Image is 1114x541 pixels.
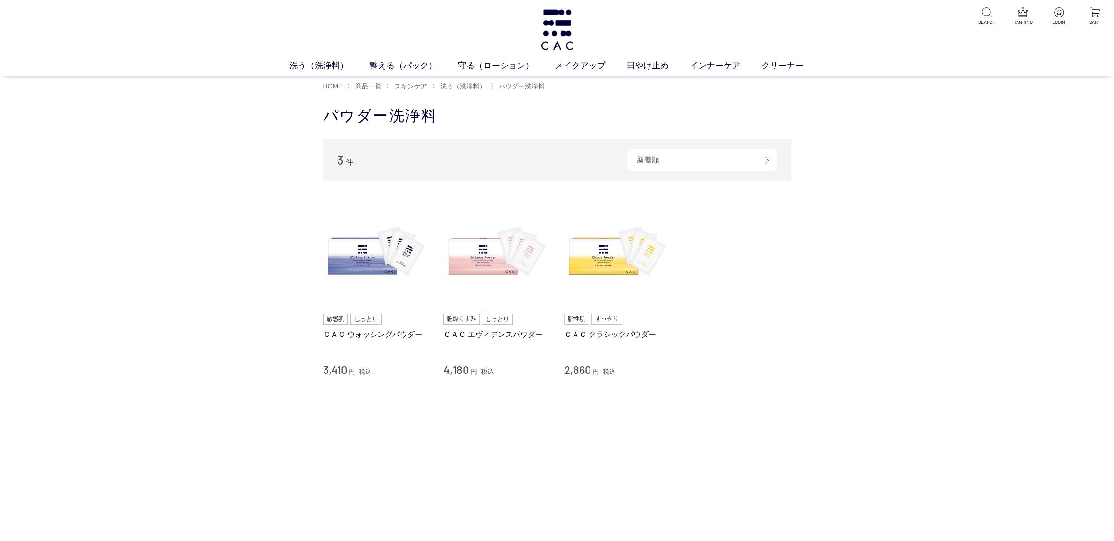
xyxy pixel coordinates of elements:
[481,368,494,375] span: 税込
[443,363,469,376] span: 4,180
[1011,7,1034,26] a: RANKING
[564,199,671,306] img: ＣＡＣ クラシックパウダー
[350,314,381,325] img: しっとり
[347,82,384,91] li: 〉
[323,329,430,339] a: ＣＡＣ ウォッシングパウダー
[323,199,430,306] img: ＣＡＣ ウォッシングパウダー
[443,199,550,306] img: ＣＡＣ エヴィデンスパウダー
[761,59,825,72] a: クリーナー
[337,153,344,167] span: 3
[392,82,427,90] a: スキンケア
[539,9,575,50] img: logo
[627,59,690,72] a: 日やけ止め
[690,59,761,72] a: インナーケア
[1084,19,1107,26] p: CART
[1011,19,1034,26] p: RANKING
[975,7,998,26] a: SEARCH
[627,149,777,171] div: 新着順
[354,82,382,90] a: 商品一覧
[443,314,480,325] img: 乾燥くすみ
[443,329,550,339] a: ＣＡＣ エヴィデンスパウダー
[975,19,998,26] p: SEARCH
[348,368,355,375] span: 円
[471,368,477,375] span: 円
[359,368,372,375] span: 税込
[499,82,545,90] span: パウダー洗浄料
[386,82,429,91] li: 〉
[432,82,488,91] li: 〉
[497,82,545,90] a: パウダー洗浄料
[482,314,513,325] img: しっとり
[564,314,589,325] img: 脂性肌
[555,59,627,72] a: メイクアップ
[591,314,622,325] img: すっきり
[603,368,616,375] span: 税込
[564,363,591,376] span: 2,860
[289,59,369,72] a: 洗う（洗浄料）
[394,82,427,90] span: スキンケア
[592,368,599,375] span: 円
[323,363,347,376] span: 3,410
[369,59,458,72] a: 整える（パック）
[323,82,343,90] a: HOME
[1048,19,1070,26] p: LOGIN
[440,82,486,90] span: 洗う（洗浄料）
[323,106,791,126] h1: パウダー洗浄料
[490,82,547,91] li: 〉
[323,314,348,325] img: 敏感肌
[438,82,486,90] a: 洗う（洗浄料）
[1048,7,1070,26] a: LOGIN
[1084,7,1107,26] a: CART
[346,158,353,166] span: 件
[355,82,382,90] span: 商品一覧
[564,329,671,339] a: ＣＡＣ クラシックパウダー
[458,59,555,72] a: 守る（ローション）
